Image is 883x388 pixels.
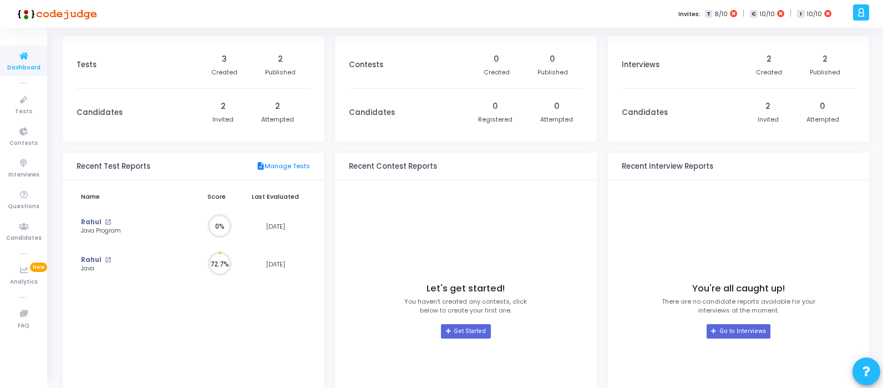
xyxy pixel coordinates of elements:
[211,68,237,77] div: Created
[7,63,40,73] span: Dashboard
[427,283,505,294] h4: Let's get started!
[756,68,782,77] div: Created
[221,100,226,112] div: 2
[81,218,102,227] a: Rahul
[478,115,512,124] div: Registered
[554,100,560,112] div: 0
[105,257,111,263] mat-icon: open_in_new
[810,68,840,77] div: Published
[823,53,828,65] div: 2
[750,10,757,18] span: C
[790,8,791,19] span: |
[77,61,97,69] h3: Tests
[807,9,822,19] span: 10/10
[256,162,310,172] a: Manage Tests
[9,139,38,148] span: Contests
[15,107,32,117] span: Tests
[760,9,775,19] span: 10/10
[662,297,815,315] p: There are no candidate reports available for your interviews at the moment.
[241,245,311,284] td: [DATE]
[540,115,573,124] div: Attempted
[550,53,555,65] div: 0
[758,115,779,124] div: Invited
[6,234,42,243] span: Candidates
[8,202,39,211] span: Questions
[743,8,744,19] span: |
[81,255,102,265] a: Rahul
[349,162,437,171] h3: Recent Contest Reports
[265,68,296,77] div: Published
[767,53,772,65] div: 2
[692,283,785,294] h4: You're all caught up!
[14,3,97,25] img: logo
[494,53,499,65] div: 0
[77,162,150,171] h3: Recent Test Reports
[349,61,383,69] h3: Contests
[30,263,47,272] span: New
[18,321,29,331] span: FAQ
[622,162,713,171] h3: Recent Interview Reports
[441,324,490,339] a: Get Started
[77,186,192,208] th: Name
[537,68,568,77] div: Published
[678,9,701,19] label: Invites:
[256,162,265,172] mat-icon: description
[705,10,712,18] span: T
[77,108,123,117] h3: Candidates
[820,100,825,112] div: 0
[8,170,39,180] span: Interviews
[241,186,311,208] th: Last Evaluated
[10,278,38,287] span: Analytics
[278,53,283,65] div: 2
[81,227,167,235] div: Java Program
[212,115,234,124] div: Invited
[241,208,311,246] td: [DATE]
[81,265,167,273] div: Java
[222,53,227,65] div: 3
[261,115,294,124] div: Attempted
[797,10,804,18] span: I
[622,108,668,117] h3: Candidates
[192,186,241,208] th: Score
[765,100,770,112] div: 2
[349,108,395,117] h3: Candidates
[484,68,510,77] div: Created
[806,115,839,124] div: Attempted
[404,297,527,315] p: You haven’t created any contests, click below to create your first one.
[105,219,111,225] mat-icon: open_in_new
[275,100,280,112] div: 2
[714,9,728,19] span: 8/10
[493,100,498,112] div: 0
[707,324,770,339] a: Go to Interviews
[622,61,659,69] h3: Interviews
